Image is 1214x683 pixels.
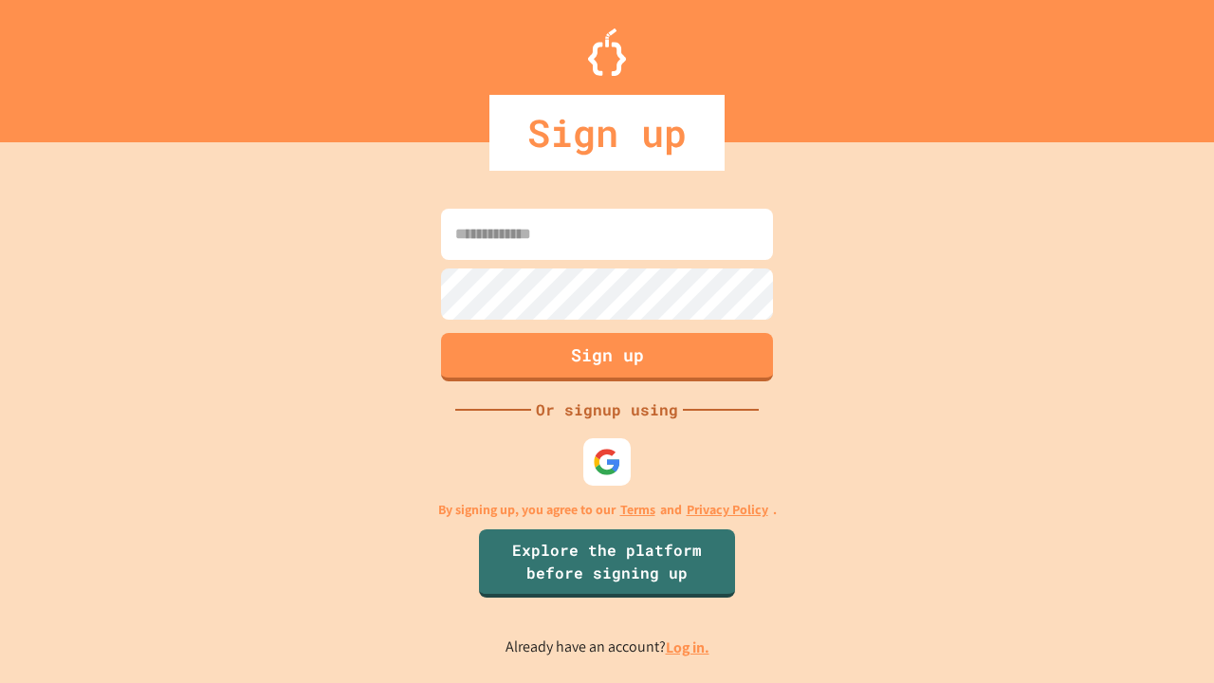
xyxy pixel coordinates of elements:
[593,448,621,476] img: google-icon.svg
[438,500,777,520] p: By signing up, you agree to our and .
[506,636,709,659] p: Already have an account?
[531,398,683,421] div: Or signup using
[666,637,709,657] a: Log in.
[1134,607,1195,664] iframe: chat widget
[479,529,735,598] a: Explore the platform before signing up
[620,500,655,520] a: Terms
[1057,525,1195,605] iframe: chat widget
[441,333,773,381] button: Sign up
[588,28,626,76] img: Logo.svg
[489,95,725,171] div: Sign up
[687,500,768,520] a: Privacy Policy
